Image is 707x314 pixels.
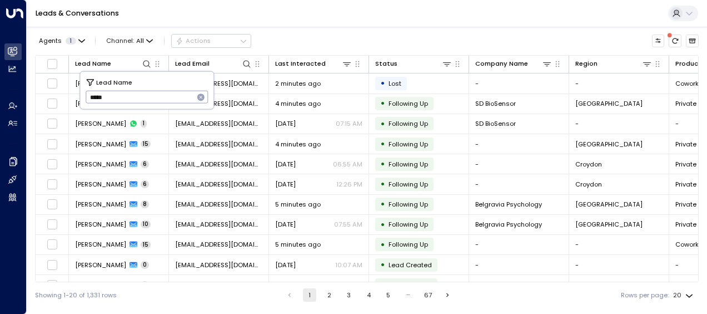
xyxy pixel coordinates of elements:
span: 1 [141,120,147,127]
div: Company Name [475,58,528,69]
span: Agents [39,38,62,44]
span: Kayla Park [75,99,126,108]
span: Toggle select row [47,118,58,129]
div: Status [375,58,397,69]
button: Go to page 4 [362,288,375,302]
div: • [380,217,385,232]
td: - [569,114,669,134]
span: Abner Stein [75,220,126,229]
span: 0 [141,261,149,269]
p: 07:15 AM [336,119,362,128]
p: 07:55 AM [334,220,362,229]
span: 2 minutes ago [275,79,321,88]
span: Toggle select row [47,219,58,230]
span: Croydon [575,160,602,169]
span: iraqlee13@gmail.com [175,281,262,290]
span: iraqlee13@gmail.com [175,240,262,249]
div: • [380,116,385,131]
div: • [380,257,385,272]
p: 06:55 AM [333,160,362,169]
span: 6 [141,160,149,168]
button: Customize [652,35,665,47]
span: Patricia Browne [75,160,126,169]
div: • [380,176,385,192]
p: 12:26 PM [336,180,362,189]
span: 1 [66,37,76,45]
span: Toggle select row [47,199,58,210]
div: • [380,197,385,212]
span: Irakli Agladze [75,261,126,269]
div: … [401,288,415,302]
span: kayla@sdbiosensor.com [175,99,262,108]
span: pbrowne594@gmail.com [175,160,262,169]
div: Lead Name [75,58,111,69]
div: Actions [176,37,211,45]
button: Archived Leads [686,35,699,47]
span: SD BioSensor [475,119,516,128]
span: 5 minutes ago [275,240,321,249]
div: Product [675,58,701,69]
span: 6 [141,180,149,188]
td: - [569,255,669,274]
nav: pagination navigation [282,288,455,302]
a: Leads & Conversations [36,8,119,18]
span: pbrowne594@gmail.com [175,140,262,149]
button: Go to page 67 [421,288,435,302]
span: Following Up [389,200,428,209]
span: 5 minutes ago [275,200,321,209]
span: pbrowne594@gmail.com [175,180,262,189]
div: 20 [673,288,695,302]
span: Jakubbohun1988@gmail.com [175,79,262,88]
div: Lead Email [175,58,210,69]
span: Toggle select row [47,98,58,109]
span: London [575,140,643,149]
span: Croydon [575,180,602,189]
td: - [569,73,669,93]
button: Go to page 3 [342,288,356,302]
span: Lead Name [96,77,132,87]
span: Jun 30, 2025 [275,261,296,269]
td: - [469,255,569,274]
p: 10:07 AM [335,261,362,269]
span: Following Up [389,119,428,128]
span: Lost [389,79,401,88]
td: - [469,134,569,154]
span: Aug 18, 2025 [275,220,296,229]
span: Belgravia Psychology [475,220,542,229]
div: • [380,156,385,171]
div: Last Interacted [275,58,326,69]
span: Following Up [389,180,428,189]
span: 0 [141,281,149,289]
span: SD BioSensor [475,99,516,108]
span: Jun 30, 2025 [275,281,296,290]
button: Go to page 2 [322,288,336,302]
label: Rows per page: [621,291,669,300]
span: London [575,200,643,209]
span: Jakub Bohun [75,79,126,88]
span: Patricia Browne [75,140,126,149]
span: kayla@sdbiosensor.com [175,119,262,128]
td: - [469,154,569,174]
span: Toggle select row [47,159,58,170]
div: Status [375,58,452,69]
span: London [575,99,643,108]
button: Go to page 5 [382,288,395,302]
td: - [469,275,569,295]
div: Company Name [475,58,552,69]
div: Last Interacted [275,58,352,69]
button: Agents1 [35,35,88,47]
span: Aug 25, 2025 [275,119,296,128]
div: • [380,136,385,151]
td: - [469,73,569,93]
span: Following Up [389,220,428,229]
span: Toggle select all [47,58,58,70]
span: Lead Created [389,261,432,269]
div: • [380,76,385,91]
span: 15 [141,241,151,249]
span: Toggle select row [47,279,58,291]
td: - [469,174,569,194]
span: Abner Stein [75,200,126,209]
span: Following Up [389,99,428,108]
div: Button group with a nested menu [171,34,251,47]
div: Lead Name [75,58,152,69]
